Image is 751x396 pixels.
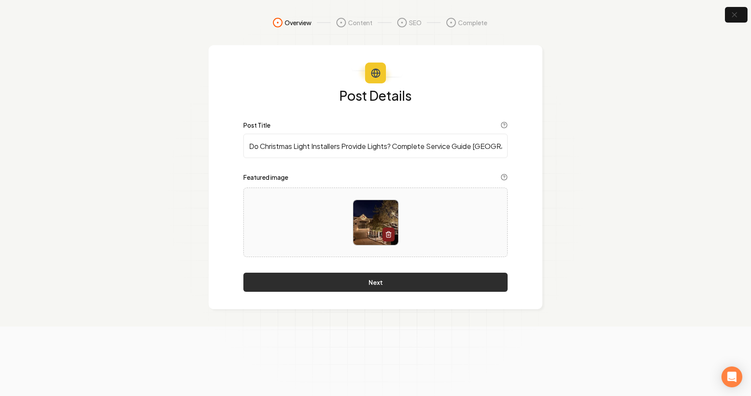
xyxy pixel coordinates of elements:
button: Next [243,273,508,292]
span: Complete [458,18,487,27]
span: Content [348,18,372,27]
label: Featured image [243,174,288,180]
img: image [353,200,398,245]
span: Overview [285,18,312,27]
h1: Post Details [243,89,508,102]
div: Open Intercom Messenger [721,366,742,387]
label: Post Title [243,122,270,128]
span: SEO [409,18,422,27]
